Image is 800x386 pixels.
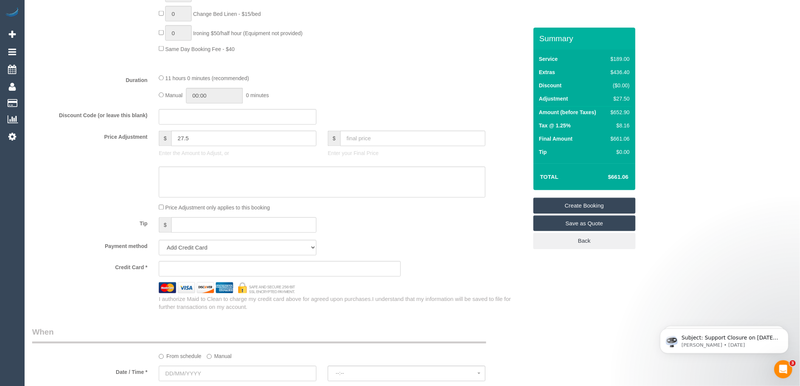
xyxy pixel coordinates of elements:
label: Credit Card * [26,261,153,271]
div: $661.06 [608,135,629,143]
h3: Summary [540,34,632,43]
span: 3 [790,360,796,366]
span: $ [159,217,171,233]
span: 11 hours 0 minutes (recommended) [165,76,249,82]
label: Payment method [26,240,153,250]
button: --:-- [328,366,485,381]
div: $189.00 [608,55,629,63]
input: From schedule [159,354,164,359]
div: I authorize Maid to Clean to charge my credit card above for agreed upon purchases. [153,295,533,312]
label: Amount (before Taxes) [539,109,596,116]
iframe: Intercom live chat [774,360,792,378]
a: Create Booking [533,198,636,214]
p: Enter your Final Price [328,150,485,157]
legend: When [32,327,486,344]
input: DD/MM/YYYY [159,366,316,381]
a: Back [533,233,636,249]
div: $8.16 [608,122,629,129]
label: Date / Time * [26,366,153,376]
iframe: Intercom notifications message [649,313,800,366]
span: Same Day Booking Fee - $40 [165,46,235,52]
label: Tax @ 1.25% [539,122,571,129]
span: Ironing $50/half hour (Equipment not provided) [193,30,303,36]
h4: $661.06 [585,174,628,180]
div: $652.90 [608,109,629,116]
a: Save as Quote [533,215,636,231]
span: 0 minutes [246,93,269,99]
label: Tip [26,217,153,228]
span: --:-- [336,370,478,377]
label: Duration [26,74,153,84]
input: Manual [207,354,212,359]
img: credit cards [153,282,301,293]
strong: Total [540,174,559,180]
span: $ [159,131,171,146]
div: $27.50 [608,95,629,102]
span: $ [328,131,340,146]
label: Tip [539,148,547,156]
label: Price Adjustment [26,131,153,141]
label: Discount Code (or leave this blank) [26,109,153,119]
label: From schedule [159,350,202,360]
div: $436.40 [608,68,629,76]
label: Extras [539,68,555,76]
div: $0.00 [608,148,629,156]
label: Service [539,55,558,63]
span: Manual [165,93,183,99]
label: Final Amount [539,135,573,143]
label: Manual [207,350,232,360]
label: Discount [539,82,562,89]
iframe: Secure card payment input frame [165,265,394,272]
span: Price Adjustment only applies to this booking [165,205,270,211]
p: Enter the Amount to Adjust, or [159,150,316,157]
div: ($0.00) [608,82,629,89]
img: Automaid Logo [5,8,20,18]
label: Adjustment [539,95,568,102]
input: final price [340,131,485,146]
span: Change Bed Linen - $15/bed [193,11,261,17]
